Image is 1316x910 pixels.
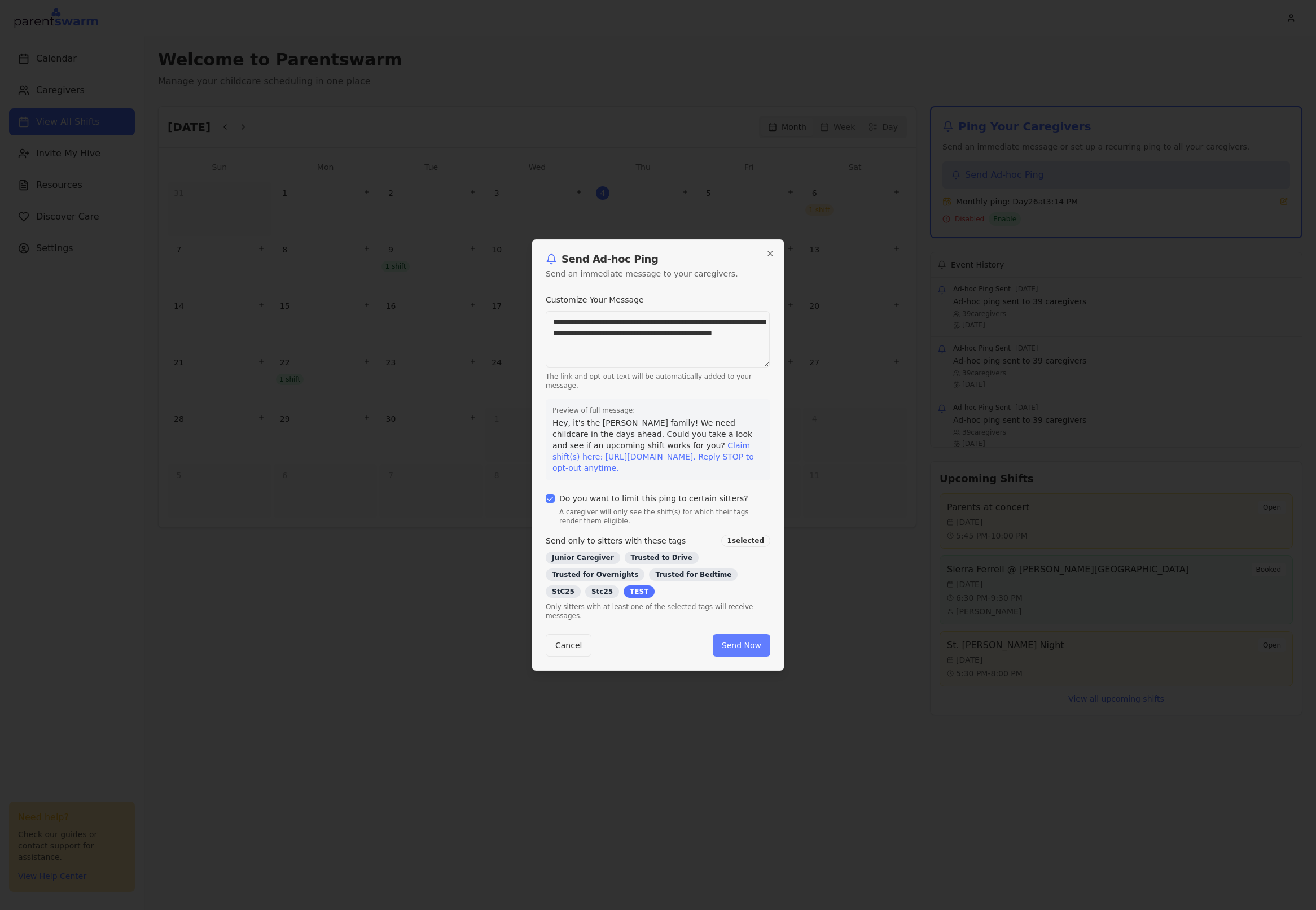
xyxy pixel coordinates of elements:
[546,602,770,620] p: Only sitters with at least one of the selected tags will receive messages.
[546,537,686,545] label: Send only to sitters with these tags
[624,585,655,598] div: TEST
[552,441,754,473] span: Claim shift(s) here: [URL][DOMAIN_NAME]. Reply STOP to opt-out anytime.
[625,552,699,564] div: Trusted to Drive
[721,535,770,547] div: 1 selected
[559,495,748,502] label: Do you want to limit this ping to certain sitters?
[546,552,620,564] div: Junior Caregiver
[559,508,770,526] p: A caregiver will only see the shift(s) for which their tags render them eligible.
[585,585,619,598] div: Stc25
[649,568,738,581] div: Trusted for Bedtime
[546,634,591,657] button: Cancel
[546,268,770,279] p: Send an immediate message to your caregivers.
[552,406,764,415] label: Preview of full message:
[552,417,764,474] p: Hey, it's the [PERSON_NAME] family! We need childcare in the days ahead. Could you take a look an...
[546,585,581,598] div: StC25
[546,295,644,304] label: Customize Your Message
[546,372,770,390] p: The link and opt-out text will be automatically added to your message.
[546,568,644,581] div: Trusted for Overnights
[546,253,770,265] h2: Send Ad-hoc Ping
[713,634,770,657] button: Send Now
